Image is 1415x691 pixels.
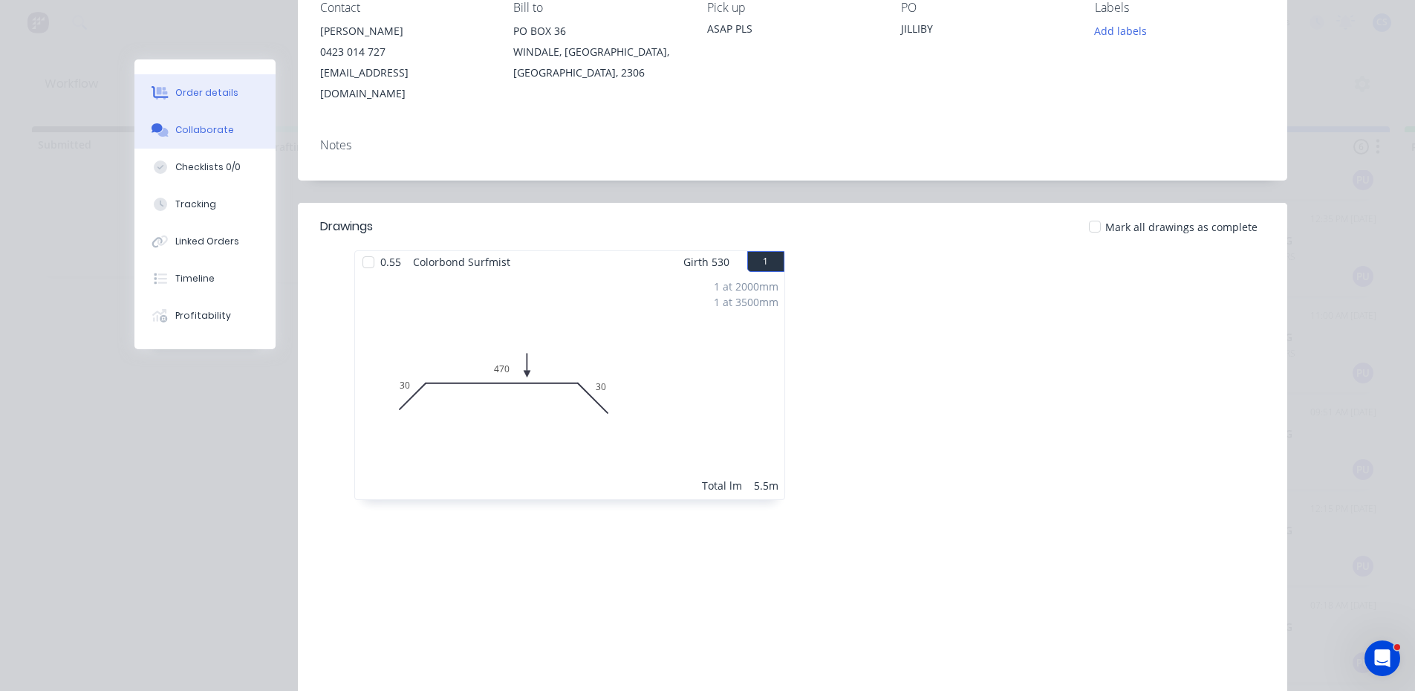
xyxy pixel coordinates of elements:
div: PO BOX 36WINDALE, [GEOGRAPHIC_DATA], [GEOGRAPHIC_DATA], 2306 [513,21,683,83]
div: Notes [320,138,1265,152]
div: [PERSON_NAME] [320,21,490,42]
button: Collaborate [134,111,276,149]
button: Timeline [134,260,276,297]
div: Labels [1095,1,1265,15]
button: 1 [747,251,784,272]
div: Total lm [702,478,742,493]
div: 1 at 2000mm [714,279,778,294]
div: Pick up [707,1,877,15]
button: Profitability [134,297,276,334]
button: Checklists 0/0 [134,149,276,186]
div: Timeline [175,272,215,285]
div: [PERSON_NAME]0423 014 727[EMAIL_ADDRESS][DOMAIN_NAME] [320,21,490,104]
div: PO [901,1,1071,15]
div: JILLIBY [901,21,1071,42]
span: Colorbond Surfmist [407,251,516,273]
div: Tracking [175,198,216,211]
span: Girth 530 [683,251,729,273]
button: Tracking [134,186,276,223]
div: Linked Orders [175,235,239,248]
div: WINDALE, [GEOGRAPHIC_DATA], [GEOGRAPHIC_DATA], 2306 [513,42,683,83]
button: Linked Orders [134,223,276,260]
div: Collaborate [175,123,234,137]
div: [EMAIL_ADDRESS][DOMAIN_NAME] [320,62,490,104]
div: Checklists 0/0 [175,160,241,174]
div: 0423 014 727 [320,42,490,62]
button: Order details [134,74,276,111]
div: 1 at 3500mm [714,294,778,310]
div: 5.5m [754,478,778,493]
button: Add labels [1087,21,1155,41]
div: 030470301 at 2000mm1 at 3500mmTotal lm5.5m [355,273,784,499]
div: Order details [175,86,238,100]
iframe: Intercom live chat [1364,640,1400,676]
div: ASAP PLS [707,21,877,36]
div: PO BOX 36 [513,21,683,42]
div: Bill to [513,1,683,15]
div: Contact [320,1,490,15]
span: Mark all drawings as complete [1105,219,1258,235]
div: Drawings [320,218,373,236]
div: Profitability [175,309,231,322]
span: 0.55 [374,251,407,273]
